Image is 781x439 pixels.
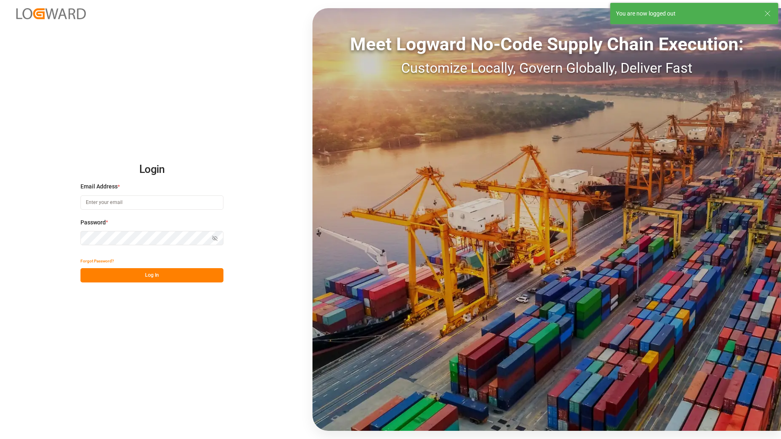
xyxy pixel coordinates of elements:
[312,58,781,78] div: Customize Locally, Govern Globally, Deliver Fast
[80,254,114,268] button: Forgot Password?
[16,8,86,19] img: Logward_new_orange.png
[80,182,118,191] span: Email Address
[80,157,223,183] h2: Login
[312,31,781,58] div: Meet Logward No-Code Supply Chain Execution:
[616,9,756,18] div: You are now logged out
[80,195,223,210] input: Enter your email
[80,268,223,282] button: Log In
[80,218,106,227] span: Password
